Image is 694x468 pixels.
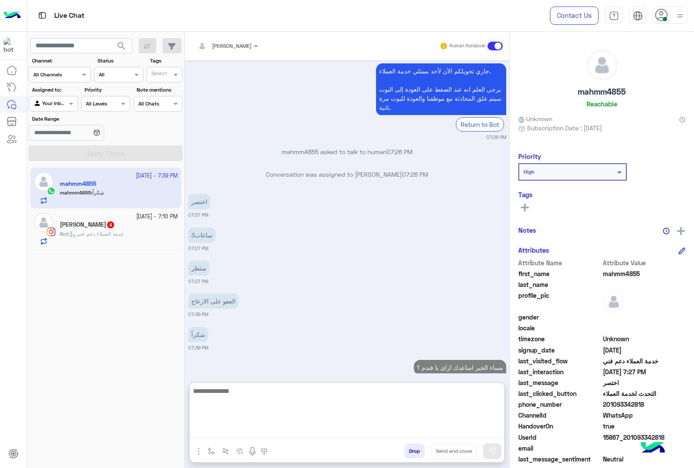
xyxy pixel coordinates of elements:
[578,87,626,97] h5: mahmm4855
[518,313,601,322] span: gender
[518,291,601,311] span: profile_pic
[603,389,686,398] span: التحدث لخدمة العملاء
[518,367,601,376] span: last_interaction
[414,360,506,375] p: 11/10/2025, 8:18 PM
[204,444,219,458] button: select flow
[518,378,601,387] span: last_message
[60,221,115,228] h5: محمد الزيات
[69,231,124,237] span: خدمة العملاء دعم فني
[188,211,208,218] small: 07:27 PM
[137,86,181,94] label: Note mentions
[518,114,552,123] span: Unknown
[603,258,686,267] span: Attribute Value
[603,433,686,442] span: 15867_201093342818
[603,444,686,453] span: null
[663,227,670,234] img: notes
[603,291,625,313] img: defaultAdmin.png
[219,444,233,458] button: Trigger scenario
[527,123,602,132] span: Subscription Date : [DATE]
[188,293,239,309] p: 11/10/2025, 7:39 PM
[98,57,142,65] label: Status
[236,448,243,455] img: create order
[518,356,601,366] span: last_visited_flow
[54,10,85,22] p: Live Chat
[518,191,685,198] h6: Tags
[188,260,210,276] p: 11/10/2025, 7:27 PM
[136,213,178,221] small: [DATE] - 7:10 PM
[222,448,229,455] img: Trigger scenario
[518,346,601,355] span: signup_date
[677,227,685,235] img: add
[603,400,686,409] span: 201093342818
[32,115,129,123] label: Date Range
[518,389,601,398] span: last_clicked_button
[518,334,601,343] span: timezone
[518,226,536,234] h6: Notes
[3,7,21,25] img: Logo
[550,7,599,25] a: Contact Us
[85,86,129,94] label: Priority
[233,444,247,458] button: create order
[518,280,601,289] span: last_name
[518,400,601,409] span: phone_number
[386,148,412,155] span: 07:26 PM
[518,433,601,442] span: UserId
[603,269,686,278] span: mahmm4855
[60,231,69,237] b: :
[633,11,643,21] img: tab
[188,245,208,252] small: 07:27 PM
[3,38,19,53] img: 713415422032625
[586,100,617,108] h6: Reachable
[193,446,204,457] img: send attachment
[212,43,252,49] span: [PERSON_NAME]
[603,346,686,355] span: 2024-09-27T16:53:17.345Z
[376,63,506,115] p: 11/10/2025, 7:26 PM
[47,227,56,236] img: Instagram
[188,327,208,342] p: 11/10/2025, 7:39 PM
[150,69,167,79] div: Select
[518,455,601,464] span: last_message_sentiment
[188,147,506,156] p: mahmm4855 asked to talk to human
[60,231,68,237] span: Bot
[402,171,428,178] span: 07:26 PM
[247,446,258,457] img: send voice note
[29,145,183,161] button: Apply Filters
[605,7,622,25] a: tab
[449,43,486,49] small: Human Handover
[208,448,215,455] img: select flow
[188,278,208,285] small: 07:27 PM
[107,221,114,228] span: 4
[518,323,601,333] span: locale
[111,38,132,57] button: search
[518,444,601,453] span: email
[431,444,477,458] button: Send and close
[188,227,216,243] p: 11/10/2025, 7:27 PM
[32,57,90,65] label: Channel:
[188,311,208,318] small: 07:39 PM
[518,246,549,254] h6: Attributes
[518,411,601,420] span: ChannelId
[404,444,425,458] button: Drop
[518,152,541,160] h6: Priority
[486,134,506,141] small: 07:26 PM
[456,117,504,132] div: Return to Bot
[603,422,686,431] span: true
[37,10,48,21] img: tab
[603,455,686,464] span: 0
[609,11,619,21] img: tab
[603,313,686,322] span: null
[638,433,668,464] img: hulul-logo.png
[603,411,686,420] span: 2
[603,356,686,366] span: خدمة العملاء دعم فني
[488,447,497,455] img: send message
[603,334,686,343] span: Unknown
[603,367,686,376] span: 2025-10-11T16:27:24.189Z
[603,378,686,387] span: اختصر
[32,86,77,94] label: Assigned to:
[34,213,53,232] img: defaultAdmin.png
[188,170,506,179] p: Conversation was assigned to [PERSON_NAME]
[603,323,686,333] span: null
[116,41,127,51] span: search
[188,344,208,351] small: 07:39 PM
[587,50,617,80] img: defaultAdmin.png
